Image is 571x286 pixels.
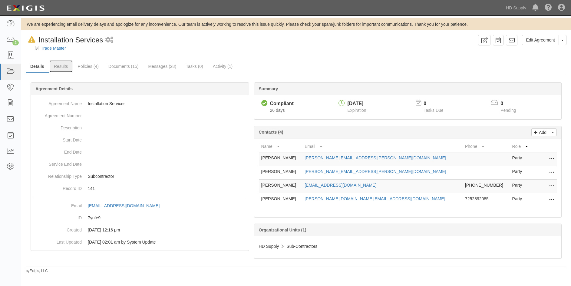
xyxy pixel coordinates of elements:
div: [EMAIL_ADDRESS][DOMAIN_NAME] [88,203,160,209]
a: HD Supply [503,2,529,14]
div: Compliant [270,100,294,107]
dt: Email [33,200,82,209]
dt: ID [33,212,82,221]
dd: [DATE] 12:16 pm [33,224,246,236]
p: 0 [500,100,523,107]
td: Party [510,193,533,207]
th: Name [259,141,302,152]
dt: Last Updated [33,236,82,245]
th: Email [302,141,463,152]
a: Trade Master [41,46,66,51]
b: Contacts (4) [259,130,283,135]
dt: Agreement Name [33,98,82,107]
td: 7252892085 [463,193,510,207]
td: [PERSON_NAME] [259,180,302,193]
span: Tasks Due [424,108,443,113]
small: by [26,268,48,274]
div: We are experiencing email delivery delays and apologize for any inconvenience. Our team is active... [21,21,571,27]
a: [PERSON_NAME][EMAIL_ADDRESS][PERSON_NAME][DOMAIN_NAME] [305,155,446,160]
a: [EMAIL_ADDRESS][DOMAIN_NAME] [305,183,376,188]
dt: Record ID [33,182,82,191]
th: Role [510,141,533,152]
td: [PHONE_NUMBER] [463,180,510,193]
td: Party [510,180,533,193]
a: Results [49,60,73,72]
dt: Start Date [33,134,82,143]
td: [PERSON_NAME] [259,152,302,166]
span: Expiration [347,108,366,113]
i: Help Center - Complianz [545,4,552,12]
td: Party [510,166,533,180]
dd: [DATE] 02:01 am by System Update [33,236,246,248]
i: 1 scheduled workflow [105,37,113,43]
a: Activity (1) [208,60,237,72]
a: [PERSON_NAME][DOMAIN_NAME][EMAIL_ADDRESS][DOMAIN_NAME] [305,196,445,201]
td: [PERSON_NAME] [259,193,302,207]
a: Documents (15) [104,60,143,72]
div: 2 [12,40,19,45]
dt: End Date [33,146,82,155]
span: Pending [500,108,516,113]
b: Summary [259,86,278,91]
a: Tasks (0) [181,60,208,72]
a: Messages (28) [144,60,181,72]
b: Agreement Details [35,86,73,91]
p: 0 [424,100,451,107]
a: Details [26,60,49,73]
b: Organizational Units (1) [259,228,306,232]
dt: Service End Date [33,158,82,167]
i: In Default since 08/13/2025 [28,37,35,43]
td: Party [510,152,533,166]
span: Sub-Contractors [286,244,317,249]
span: Since 07/23/2025 [270,108,285,113]
img: logo-5460c22ac91f19d4615b14bd174203de0afe785f0fc80cf4dbbc73dc1793850b.png [5,3,46,14]
dt: Relationship Type [33,170,82,179]
td: [PERSON_NAME] [259,166,302,180]
a: Policies (4) [73,60,103,72]
div: Installation Services [26,35,103,45]
dd: Subcontractor [33,170,246,182]
th: Phone [463,141,510,152]
i: Compliant [261,100,268,107]
a: [PERSON_NAME][EMAIL_ADDRESS][PERSON_NAME][DOMAIN_NAME] [305,169,446,174]
a: Add [531,128,549,136]
dt: Created [33,224,82,233]
a: Exigis, LLC [30,269,48,273]
div: [DATE] [347,100,366,107]
span: HD Supply [259,244,279,249]
dt: Description [33,122,82,131]
a: Edit Agreement [522,35,559,45]
p: Add [537,129,546,136]
a: [EMAIL_ADDRESS][DOMAIN_NAME] [88,203,166,208]
p: 141 [88,185,246,191]
dt: Agreement Number [33,110,82,119]
span: Installation Services [38,36,103,44]
dd: Installation Services [33,98,246,110]
dd: 7ynfe9 [33,212,246,224]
